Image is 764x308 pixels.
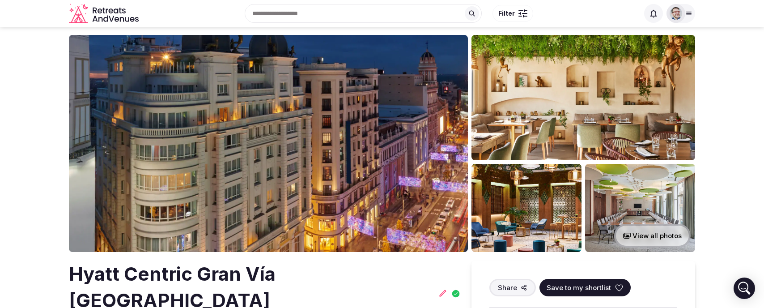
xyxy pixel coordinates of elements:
svg: Retreats and Venues company logo [69,4,140,24]
a: Visit the homepage [69,4,140,24]
img: Venue gallery photo [585,164,695,252]
button: Save to my shortlist [539,279,631,296]
img: Venue gallery photo [471,164,581,252]
img: Venue gallery photo [471,35,695,160]
img: Glen Hayes [670,7,682,20]
button: View all photos [614,224,691,248]
span: Share [498,283,517,292]
div: Open Intercom Messenger [734,278,755,299]
span: Filter [498,9,515,18]
span: Save to my shortlist [547,283,611,292]
button: Share [489,279,536,296]
img: Venue cover photo [69,35,468,252]
button: Filter [492,5,533,22]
